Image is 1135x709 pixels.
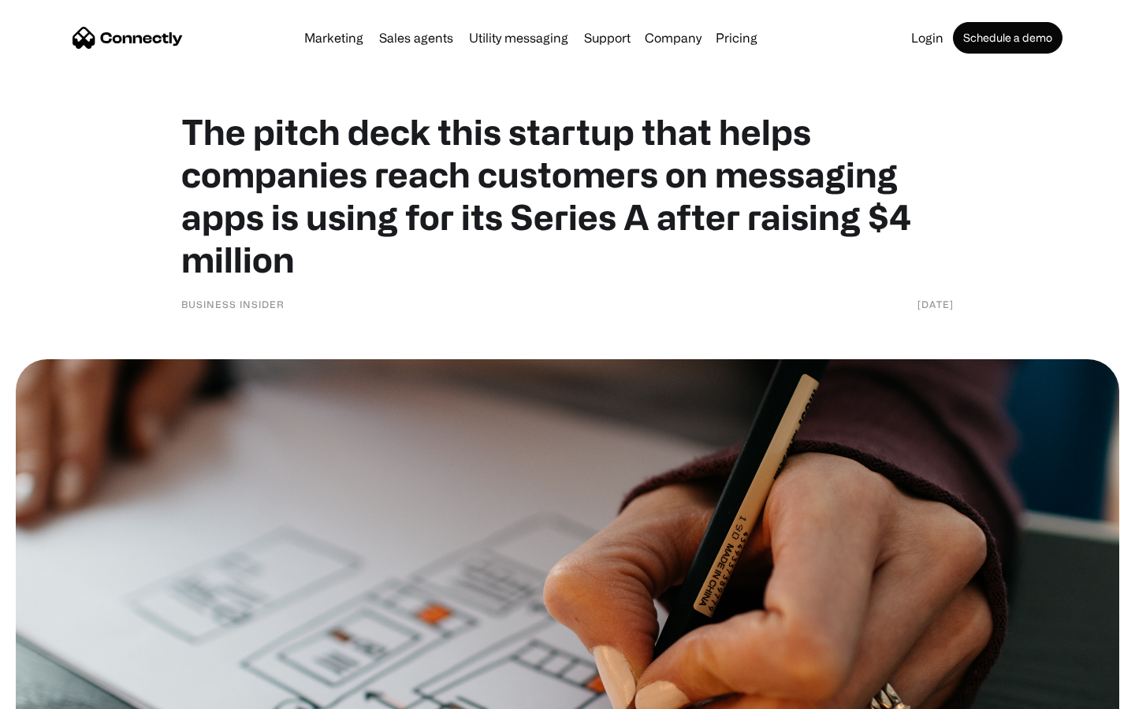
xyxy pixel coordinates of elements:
[181,110,954,280] h1: The pitch deck this startup that helps companies reach customers on messaging apps is using for i...
[181,296,285,312] div: Business Insider
[578,32,637,44] a: Support
[709,32,764,44] a: Pricing
[16,681,95,703] aside: Language selected: English
[917,296,954,312] div: [DATE]
[953,22,1062,54] a: Schedule a demo
[373,32,460,44] a: Sales agents
[645,27,701,49] div: Company
[32,681,95,703] ul: Language list
[463,32,575,44] a: Utility messaging
[298,32,370,44] a: Marketing
[905,32,950,44] a: Login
